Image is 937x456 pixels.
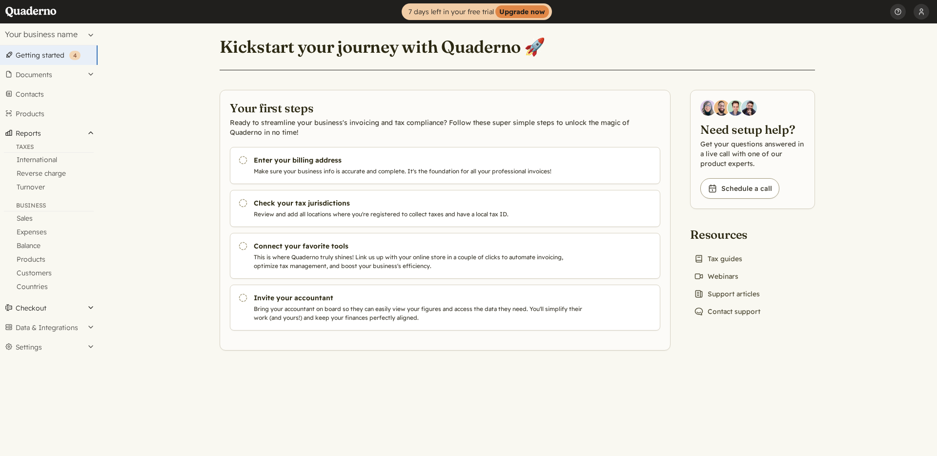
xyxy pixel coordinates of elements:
a: 7 days left in your free trialUpgrade now [402,3,552,20]
h2: Your first steps [230,100,660,116]
span: 4 [73,52,77,59]
a: Contact support [690,305,764,318]
h3: Check your tax jurisdictions [254,198,587,208]
a: Support articles [690,287,764,301]
p: Review and add all locations where you're registered to collect taxes and have a local tax ID. [254,210,587,219]
a: Enter your billing address Make sure your business info is accurate and complete. It's the founda... [230,147,660,184]
div: Business [4,202,94,211]
img: Javier Rubio, DevRel at Quaderno [741,100,757,116]
strong: Upgrade now [495,5,549,18]
h2: Resources [690,227,764,242]
p: Bring your accountant on board so they can easily view your figures and access the data they need... [254,305,587,322]
a: Tax guides [690,252,746,266]
a: Connect your favorite tools This is where Quaderno truly shines! Link us up with your online stor... [230,233,660,279]
h3: Connect your favorite tools [254,241,587,251]
a: Invite your accountant Bring your accountant on board so they can easily view your figures and ac... [230,285,660,331]
a: Check your tax jurisdictions Review and add all locations where you're registered to collect taxe... [230,190,660,227]
h3: Enter your billing address [254,155,587,165]
p: This is where Quaderno truly shines! Link us up with your online store in a couple of clicks to a... [254,253,587,270]
p: Get your questions answered in a live call with one of our product experts. [700,139,805,168]
p: Make sure your business info is accurate and complete. It's the foundation for all your professio... [254,167,587,176]
div: Taxes [4,143,94,153]
h1: Kickstart your journey with Quaderno 🚀 [220,36,545,58]
img: Ivo Oltmans, Business Developer at Quaderno [728,100,743,116]
img: Diana Carrasco, Account Executive at Quaderno [700,100,716,116]
a: Schedule a call [700,178,779,199]
p: Ready to streamline your business's invoicing and tax compliance? Follow these super simple steps... [230,118,660,137]
img: Jairo Fumero, Account Executive at Quaderno [714,100,730,116]
h2: Need setup help? [700,122,805,137]
a: Webinars [690,269,742,283]
h3: Invite your accountant [254,293,587,303]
